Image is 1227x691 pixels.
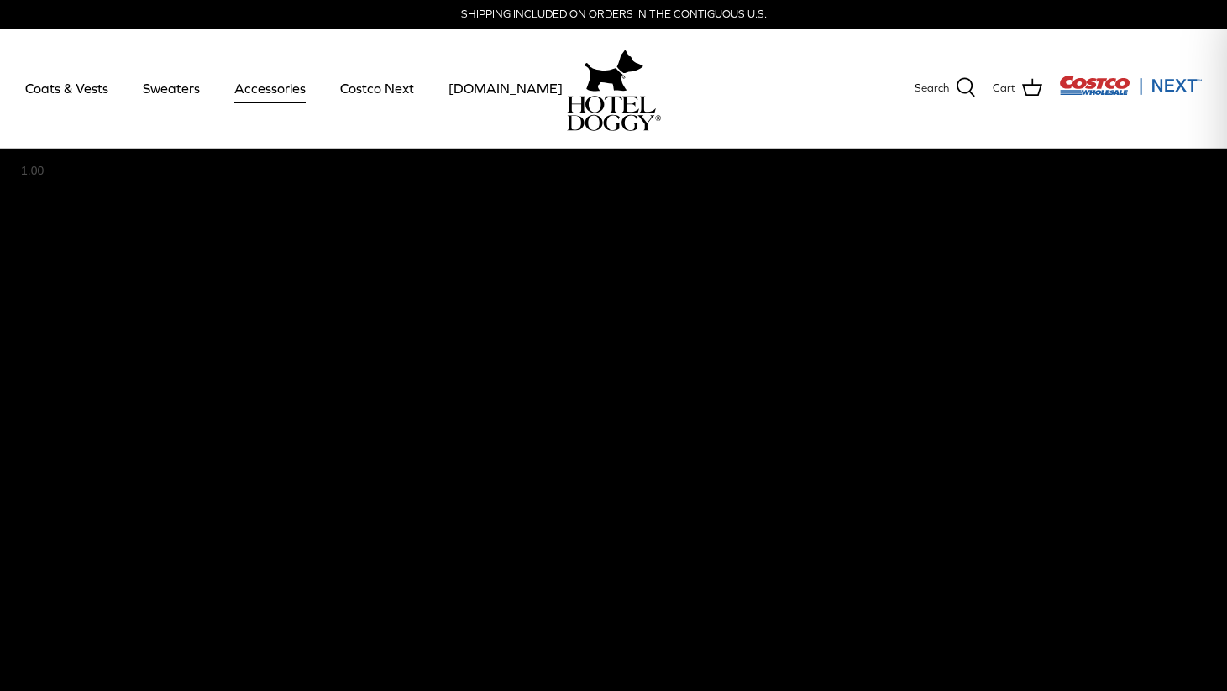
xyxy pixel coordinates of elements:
[993,77,1042,99] a: Cart
[128,60,215,117] a: Sweaters
[1059,75,1202,96] img: Costco Next
[325,60,429,117] a: Costco Next
[10,60,123,117] a: Coats & Vests
[219,60,321,117] a: Accessories
[433,60,578,117] a: [DOMAIN_NAME]
[567,45,661,131] a: hoteldoggy.com hoteldoggycom
[915,77,976,99] a: Search
[585,45,643,96] img: hoteldoggy.com
[993,80,1015,97] span: Cart
[915,80,949,97] span: Search
[1059,86,1202,98] a: Visit Costco Next
[567,96,661,131] img: hoteldoggycom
